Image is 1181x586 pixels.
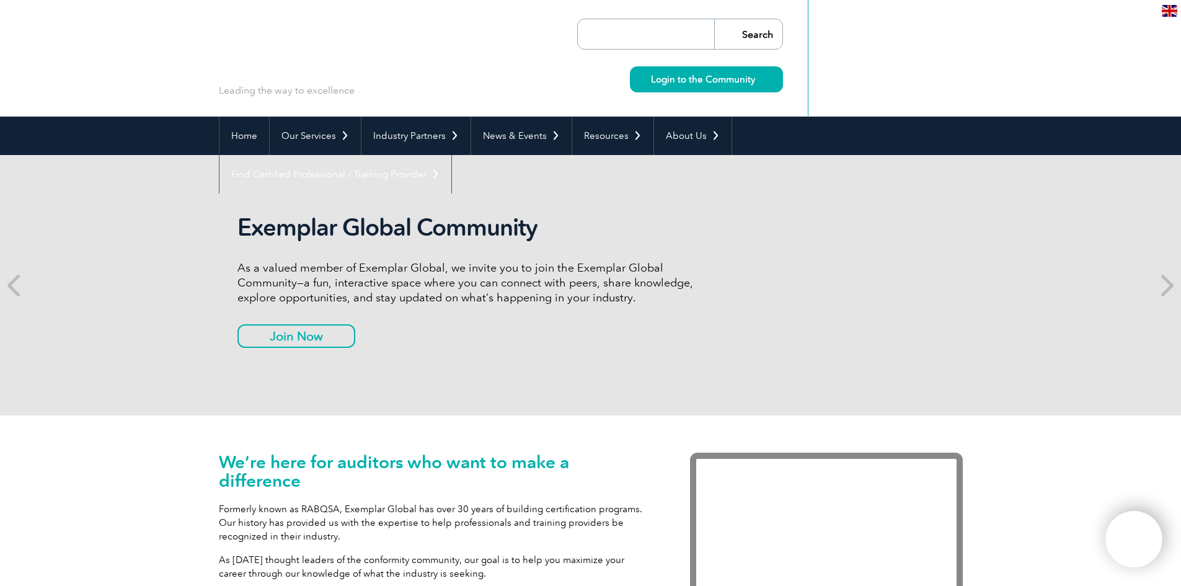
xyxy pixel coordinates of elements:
[471,117,572,155] a: News & Events
[714,19,782,49] input: Search
[219,155,451,193] a: Find Certified Professional / Training Provider
[1118,524,1149,555] img: svg+xml;nitro-empty-id=MTgxNToxMTY=-1;base64,PHN2ZyB2aWV3Qm94PSIwIDAgNDAwIDQwMCIgd2lkdGg9IjQwMCIg...
[219,84,355,97] p: Leading the way to excellence
[219,553,653,580] p: As [DATE] thought leaders of the conformity community, our goal is to help you maximize your care...
[361,117,471,155] a: Industry Partners
[219,117,269,155] a: Home
[630,66,783,92] a: Login to the Community
[219,453,653,490] h1: We’re here for auditors who want to make a difference
[237,260,702,305] p: As a valued member of Exemplar Global, we invite you to join the Exemplar Global Community—a fun,...
[237,324,355,348] a: Join Now
[270,117,361,155] a: Our Services
[654,117,732,155] a: About Us
[1162,5,1177,17] img: en
[755,76,762,82] img: svg+xml;nitro-empty-id=MzcwOjIyMw==-1;base64,PHN2ZyB2aWV3Qm94PSIwIDAgMTEgMTEiIHdpZHRoPSIxMSIgaGVp...
[572,117,653,155] a: Resources
[237,213,702,242] h2: Exemplar Global Community
[219,502,653,543] p: Formerly known as RABQSA, Exemplar Global has over 30 years of building certification programs. O...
